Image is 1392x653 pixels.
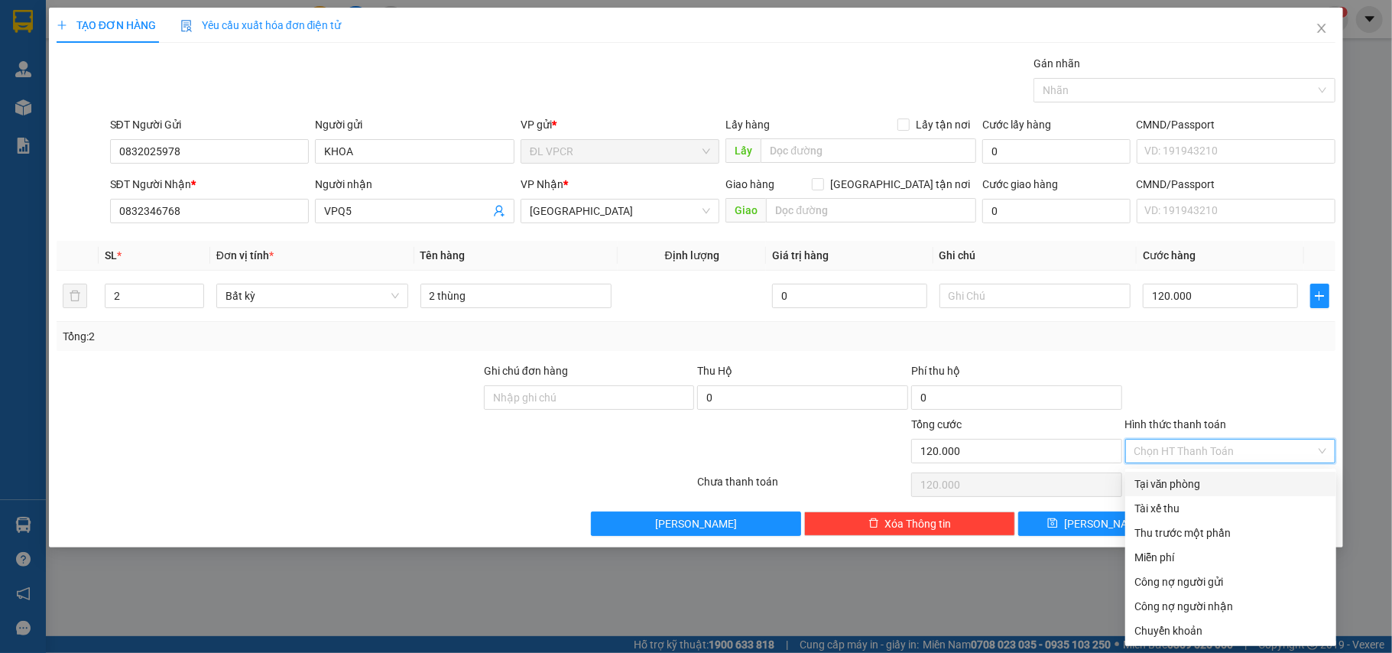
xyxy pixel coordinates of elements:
[1125,594,1336,619] div: Cước gửi hàng sẽ được ghi vào công nợ của người nhận
[484,365,568,377] label: Ghi chú đơn hàng
[1300,8,1343,50] button: Close
[725,138,761,163] span: Lấy
[530,140,711,163] span: ĐL VPCR
[216,249,274,262] span: Đơn vị tính
[766,198,976,223] input: Dọc đường
[696,473,910,500] div: Chưa thanh toán
[191,287,200,296] span: up
[315,116,514,133] div: Người gửi
[187,284,203,296] span: Increase Value
[655,515,737,532] span: [PERSON_NAME]
[1047,518,1058,530] span: save
[824,176,976,193] span: [GEOGRAPHIC_DATA] tận nơi
[725,119,770,131] span: Lấy hàng
[761,138,976,163] input: Dọc đường
[180,19,342,31] span: Yêu cầu xuất hóa đơn điện tử
[315,176,514,193] div: Người nhận
[1064,515,1146,532] span: [PERSON_NAME]
[226,284,399,307] span: Bất kỳ
[885,515,952,532] span: Xóa Thông tin
[63,284,87,308] button: delete
[420,284,612,308] input: VD: Bàn, Ghế
[1134,598,1327,615] div: Công nợ người nhận
[725,178,774,190] span: Giao hàng
[982,199,1130,223] input: Cước giao hàng
[63,328,538,345] div: Tổng: 2
[911,418,962,430] span: Tổng cước
[665,249,719,262] span: Định lượng
[1018,512,1176,536] button: save[PERSON_NAME]
[772,249,829,262] span: Giá trị hàng
[57,19,156,31] span: TẠO ĐƠN HÀNG
[772,284,926,308] input: 0
[1134,549,1327,566] div: Miễn phí
[1143,249,1196,262] span: Cước hàng
[1137,116,1336,133] div: CMND/Passport
[1125,418,1227,430] label: Hình thức thanh toán
[697,365,732,377] span: Thu Hộ
[180,20,193,32] img: icon
[804,512,1015,536] button: deleteXóa Thông tin
[105,249,117,262] span: SL
[1310,284,1330,308] button: plus
[493,205,505,217] span: user-add
[982,178,1058,190] label: Cước giao hàng
[982,119,1051,131] label: Cước lấy hàng
[1311,290,1329,302] span: plus
[1134,525,1327,541] div: Thu trước một phần
[530,200,711,223] span: ĐL Quận 5
[939,284,1131,308] input: Ghi Chú
[910,116,976,133] span: Lấy tận nơi
[591,512,802,536] button: [PERSON_NAME]
[521,116,720,133] div: VP gửi
[725,198,766,223] span: Giao
[1134,500,1327,517] div: Tài xế thu
[1134,573,1327,590] div: Công nợ người gửi
[933,241,1137,271] th: Ghi chú
[1134,622,1327,639] div: Chuyển khoản
[191,297,200,307] span: down
[1033,57,1080,70] label: Gán nhãn
[57,20,67,31] span: plus
[420,249,466,262] span: Tên hàng
[1137,176,1336,193] div: CMND/Passport
[110,176,310,193] div: SĐT Người Nhận
[911,362,1122,385] div: Phí thu hộ
[110,116,310,133] div: SĐT Người Gửi
[868,518,879,530] span: delete
[1316,22,1328,34] span: close
[484,385,695,410] input: Ghi chú đơn hàng
[187,296,203,307] span: Decrease Value
[1125,570,1336,594] div: Cước gửi hàng sẽ được ghi vào công nợ của người gửi
[521,178,563,190] span: VP Nhận
[1134,476,1327,492] div: Tại văn phòng
[982,139,1130,164] input: Cước lấy hàng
